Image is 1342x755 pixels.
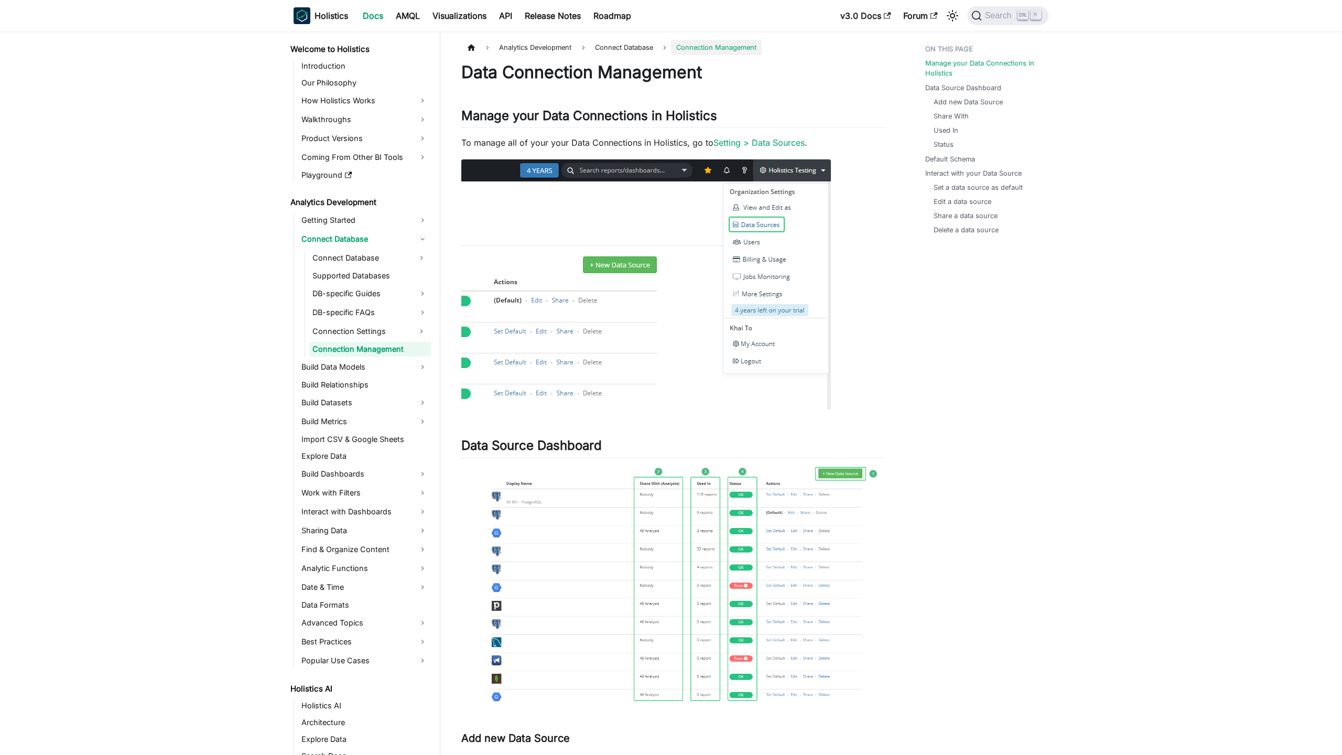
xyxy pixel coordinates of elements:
[461,62,883,83] h1: Data Connection Management
[298,359,431,375] a: Build Data Models
[298,614,431,631] a: Advanced Topics
[298,503,431,520] a: Interact with Dashboards
[298,168,431,182] a: Playground
[298,111,431,128] a: Walkthroughs
[412,250,431,266] button: Expand sidebar category 'Connect Database'
[298,231,431,247] a: Connect Database
[298,75,431,90] a: Our Philosophy
[925,168,1022,178] a: Interact with your Data Source
[934,125,958,135] a: Used In
[834,7,897,24] a: v3.0 Docs
[934,197,991,207] a: Edit a data source
[461,732,883,745] h3: Add new Data Source
[287,682,431,696] a: Holistics AI
[298,394,431,411] a: Build Datasets
[309,304,431,321] a: DB-specific FAQs
[934,111,969,121] a: Share With
[298,413,431,430] a: Build Metrics
[461,438,883,458] h2: Data Source Dashboard
[294,7,310,24] img: Holistics
[389,7,426,24] a: AMQL
[934,182,1023,192] a: Set a data source as default
[287,42,431,57] a: Welcome to Holistics
[461,40,481,55] a: Home page
[298,732,431,747] a: Explore Data
[298,522,431,539] a: Sharing Data
[309,342,431,357] a: Connection Management
[518,7,587,24] a: Release Notes
[298,212,431,229] a: Getting Started
[587,7,637,24] a: Roadmap
[493,7,518,24] a: API
[1031,10,1041,20] kbd: K
[356,7,389,24] a: Docs
[298,449,431,463] a: Explore Data
[426,7,493,24] a: Visualizations
[982,11,1018,20] span: Search
[298,579,431,596] a: Date & Time
[309,323,412,340] a: Connection Settings
[298,59,431,73] a: Introduction
[590,40,658,55] span: Connect Database
[294,7,348,24] a: HolisticsHolistics
[461,108,883,128] h2: Manage your Data Connections in Holistics
[461,40,883,55] nav: Breadcrumbs
[925,83,1001,93] a: Data Source Dashboard
[298,432,431,447] a: Import CSV & Google Sheets
[298,598,431,612] a: Data Formats
[934,211,998,221] a: Share a data source
[461,136,883,149] p: To manage all of your your Data Connections in Holistics, go to .
[298,652,431,669] a: Popular Use Cases
[287,195,431,210] a: Analytics Development
[897,7,944,24] a: Forum
[298,130,431,147] a: Product Versions
[925,58,1042,78] a: Manage your Data Connections in Holistics
[934,225,999,235] a: Delete a data source
[298,541,431,558] a: Find & Organize Content
[298,377,431,392] a: Build Relationships
[298,560,431,577] a: Analytic Functions
[309,285,431,302] a: DB-specific Guides
[925,154,975,164] a: Default Schema
[934,97,1003,107] a: Add new Data Source
[298,633,431,650] a: Best Practices
[671,40,762,55] span: Connection Management
[283,31,440,755] nav: Docs sidebar
[494,40,577,55] span: Analytics Development
[412,323,431,340] button: Expand sidebar category 'Connection Settings'
[298,715,431,730] a: Architecture
[298,698,431,713] a: Holistics AI
[315,9,348,22] b: Holistics
[934,139,954,149] a: Status
[298,92,431,109] a: How Holistics Works
[967,6,1048,25] button: Search (Ctrl+K)
[713,137,805,148] a: Setting > Data Sources
[944,7,961,24] button: Switch between dark and light mode (currently light mode)
[298,466,431,482] a: Build Dashboards
[298,149,431,166] a: Coming From Other BI Tools
[309,250,412,266] a: Connect Database
[298,484,431,501] a: Work with Filters
[309,268,431,283] a: Supported Databases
